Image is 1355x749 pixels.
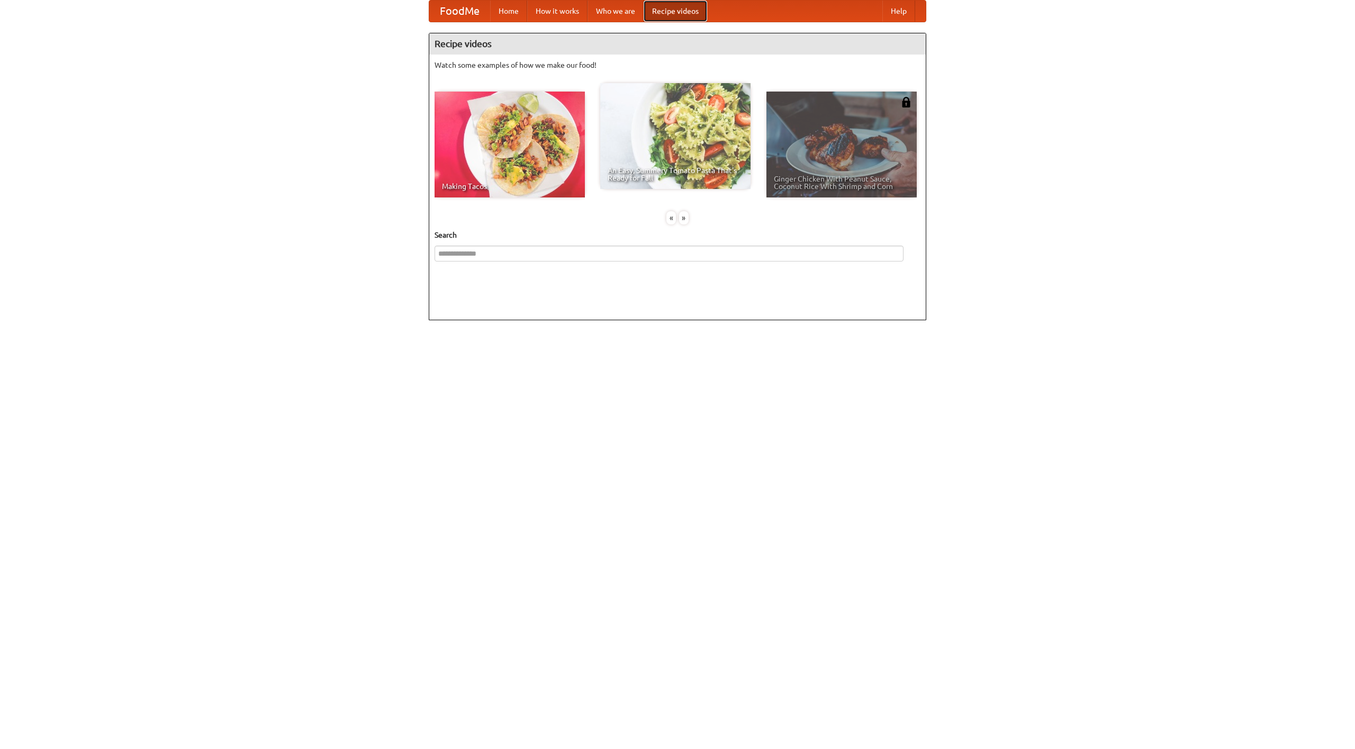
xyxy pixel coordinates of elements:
a: FoodMe [429,1,490,22]
img: 483408.png [901,97,911,107]
a: Home [490,1,527,22]
a: An Easy, Summery Tomato Pasta That's Ready for Fall [600,83,751,189]
span: An Easy, Summery Tomato Pasta That's Ready for Fall [608,167,743,182]
p: Watch some examples of how we make our food! [435,60,920,70]
h5: Search [435,230,920,240]
h4: Recipe videos [429,33,926,55]
div: « [666,211,676,224]
a: How it works [527,1,588,22]
a: Who we are [588,1,644,22]
a: Recipe videos [644,1,707,22]
span: Making Tacos [442,183,577,190]
div: » [679,211,689,224]
a: Making Tacos [435,92,585,197]
a: Help [882,1,915,22]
